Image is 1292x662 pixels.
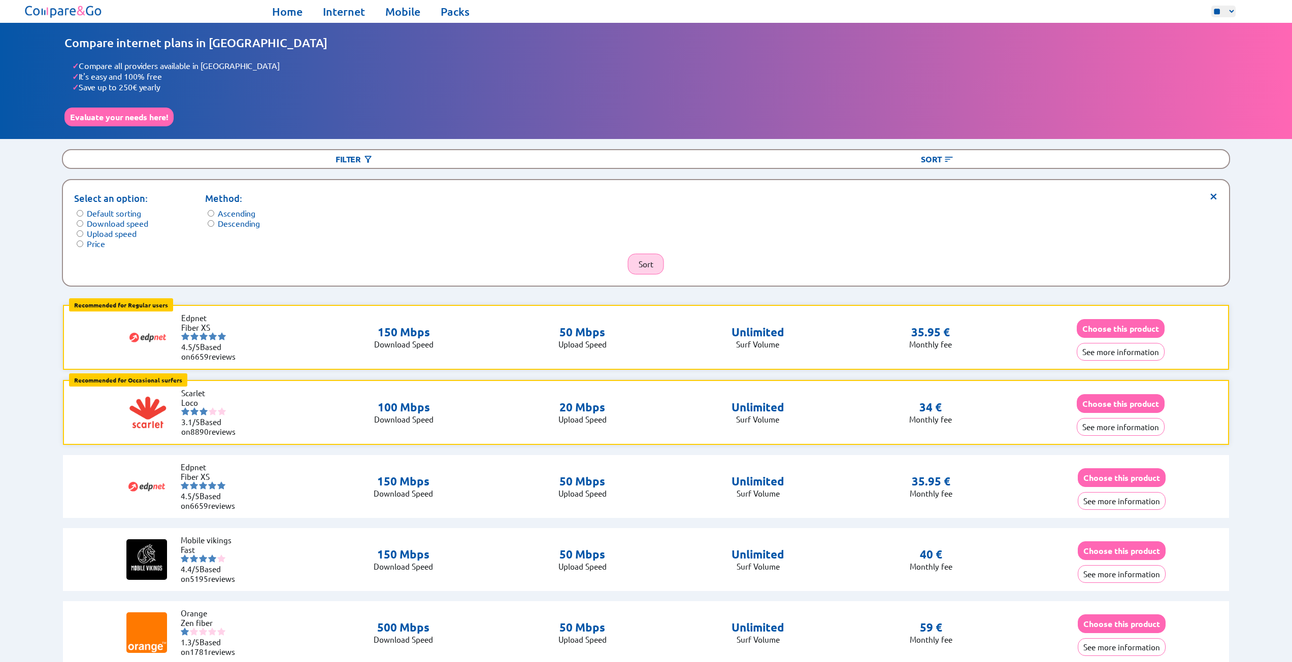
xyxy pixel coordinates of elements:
img: starnr1 [181,628,189,636]
span: × [1209,191,1218,199]
li: Compare all providers available in [GEOGRAPHIC_DATA] [72,60,1228,71]
a: Choose this product [1078,619,1166,629]
span: 5195 [190,574,208,583]
span: 6659 [190,501,208,510]
p: Upload Speed [558,489,607,498]
p: Upload Speed [558,339,607,349]
li: Based on reviews [181,637,242,656]
p: 50 Mbps [558,325,607,339]
p: 35.95 € [912,474,950,489]
p: Select an option: [74,191,148,205]
span: 1781 [190,647,208,656]
a: See more information [1078,642,1166,652]
a: Mobile [385,5,420,19]
li: Based on reviews [181,564,242,583]
img: starnr1 [181,407,189,415]
img: starnr3 [199,628,207,636]
a: See more information [1078,569,1166,579]
p: 34 € [919,400,942,414]
img: Logo of Compare&Go [23,3,105,20]
span: 1.3/5 [181,637,200,647]
p: Download Speed [374,635,433,644]
img: starnr4 [209,407,217,415]
img: starnr3 [199,554,207,563]
li: Based on reviews [181,342,242,361]
label: Default sorting [87,208,141,218]
p: Surf Volume [732,562,784,571]
p: Upload Speed [558,562,607,571]
a: Choose this product [1078,546,1166,555]
button: Choose this product [1078,614,1166,633]
img: Button open the filtering menu [363,154,373,164]
p: 150 Mbps [374,547,433,562]
img: starnr3 [200,407,208,415]
label: Price [87,238,105,249]
img: starnr2 [190,628,198,636]
p: 50 Mbps [558,620,607,635]
img: starnr1 [181,481,189,490]
li: Loco [181,398,242,407]
p: 150 Mbps [374,474,433,489]
span: 4.4/5 [181,564,200,574]
p: Download Speed [374,339,434,349]
button: Choose this product [1077,319,1165,338]
button: Choose this product [1078,541,1166,560]
button: See more information [1078,492,1166,510]
span: 8890 [190,427,209,436]
img: Logo of Edpnet [127,317,168,358]
span: 3.1/5 [181,417,200,427]
li: Orange [181,608,242,618]
a: See more information [1078,496,1166,506]
span: 4.5/5 [181,491,200,501]
p: Monthly fee [909,414,952,424]
div: Sort [646,150,1229,168]
p: 100 Mbps [374,400,434,414]
p: Surf Volume [732,339,784,349]
li: Zen fiber [181,618,242,628]
img: starnr5 [217,481,225,490]
label: Download speed [87,218,148,228]
p: Monthly fee [910,489,952,498]
img: starnr5 [218,332,226,340]
img: starnr2 [190,554,198,563]
a: Choose this product [1078,473,1166,482]
li: Based on reviews [181,491,242,510]
p: Surf Volume [732,635,784,644]
li: Fiber XS [181,472,242,481]
img: starnr4 [208,554,216,563]
img: starnr1 [181,332,189,340]
img: starnr3 [199,481,207,490]
p: 50 Mbps [558,547,607,562]
img: starnr4 [208,481,216,490]
li: Scarlet [181,388,242,398]
img: starnr2 [190,332,198,340]
a: Choose this product [1077,399,1165,408]
p: Method: [205,191,260,205]
p: 35.95 € [911,325,950,339]
p: 50 Mbps [558,474,607,489]
p: 40 € [920,547,942,562]
span: 6659 [190,352,209,361]
button: Sort [628,254,664,274]
a: Home [272,5,303,19]
img: Logo of Scarlet [127,392,168,433]
label: Descending [218,218,260,228]
b: Recommended for Occasional surfers [74,376,182,384]
div: Filter [63,150,646,168]
img: starnr4 [208,628,216,636]
p: Download Speed [374,562,433,571]
p: Monthly fee [910,562,952,571]
span: 4.5/5 [181,342,200,352]
label: Ascending [218,208,255,218]
span: ✓ [72,82,79,92]
p: Unlimited [732,474,784,489]
p: Download Speed [374,414,434,424]
button: See more information [1078,638,1166,656]
img: starnr5 [217,628,225,636]
p: Unlimited [732,620,784,635]
img: starnr3 [200,332,208,340]
img: Logo of Orange [126,612,167,653]
img: starnr2 [190,481,198,490]
button: Evaluate your needs here! [64,108,174,126]
img: starnr5 [218,407,226,415]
